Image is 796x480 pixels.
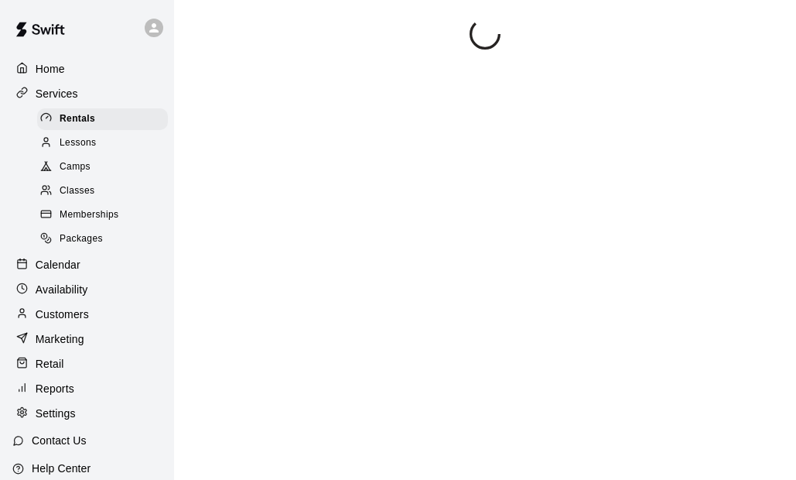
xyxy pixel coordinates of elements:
[60,183,94,199] span: Classes
[36,331,84,347] p: Marketing
[32,433,87,448] p: Contact Us
[37,180,168,202] div: Classes
[37,108,168,130] div: Rentals
[36,61,65,77] p: Home
[12,57,162,81] a: Home
[12,303,162,326] a: Customers
[60,135,97,151] span: Lessons
[12,82,162,105] a: Services
[36,282,88,297] p: Availability
[12,278,162,301] a: Availability
[12,402,162,425] a: Settings
[37,228,168,250] div: Packages
[36,257,80,273] p: Calendar
[37,180,174,204] a: Classes
[36,307,89,322] p: Customers
[37,228,174,252] a: Packages
[37,132,168,154] div: Lessons
[32,461,91,476] p: Help Center
[60,159,91,175] span: Camps
[36,381,74,396] p: Reports
[36,406,76,421] p: Settings
[60,111,95,127] span: Rentals
[37,156,174,180] a: Camps
[60,231,103,247] span: Packages
[12,253,162,276] a: Calendar
[37,156,168,178] div: Camps
[12,377,162,400] a: Reports
[37,204,174,228] a: Memberships
[12,352,162,375] a: Retail
[60,207,118,223] span: Memberships
[37,131,174,155] a: Lessons
[37,204,168,226] div: Memberships
[36,86,78,101] p: Services
[37,107,174,131] a: Rentals
[12,327,162,351] a: Marketing
[36,356,64,372] p: Retail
